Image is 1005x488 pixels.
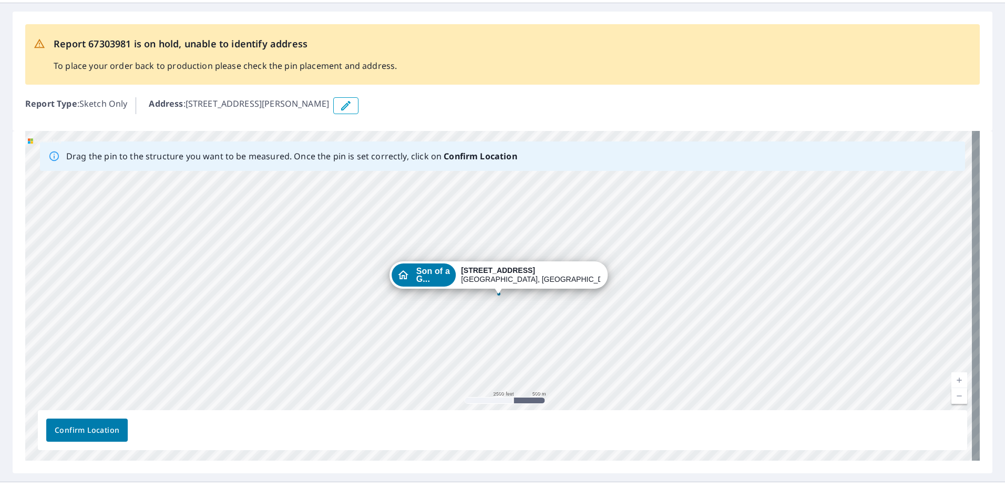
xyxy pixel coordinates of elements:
button: Confirm Location [46,419,128,442]
span: Confirm Location [55,424,119,437]
p: : Sketch Only [25,97,127,114]
span: Son of a G... [416,267,451,283]
p: : [STREET_ADDRESS][PERSON_NAME] [149,97,329,114]
p: Report 67303981 is on hold, unable to identify address [54,37,397,51]
b: Confirm Location [444,150,517,162]
a: Current Level 14, Zoom In [951,372,967,388]
strong: [STREET_ADDRESS] [461,266,535,274]
a: Current Level 14, Zoom Out [951,388,967,404]
div: Dropped pin, building Son of a Gun Silver Labs, Residential property, 2455 Fm RD 15820 Pearsall, ... [389,261,608,294]
b: Address [149,98,183,109]
div: [GEOGRAPHIC_DATA], [GEOGRAPHIC_DATA] 78061 [461,266,600,284]
p: Drag the pin to the structure you want to be measured. Once the pin is set correctly, click on [66,150,517,162]
p: To place your order back to production please check the pin placement and address. [54,59,397,72]
b: Report Type [25,98,77,109]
